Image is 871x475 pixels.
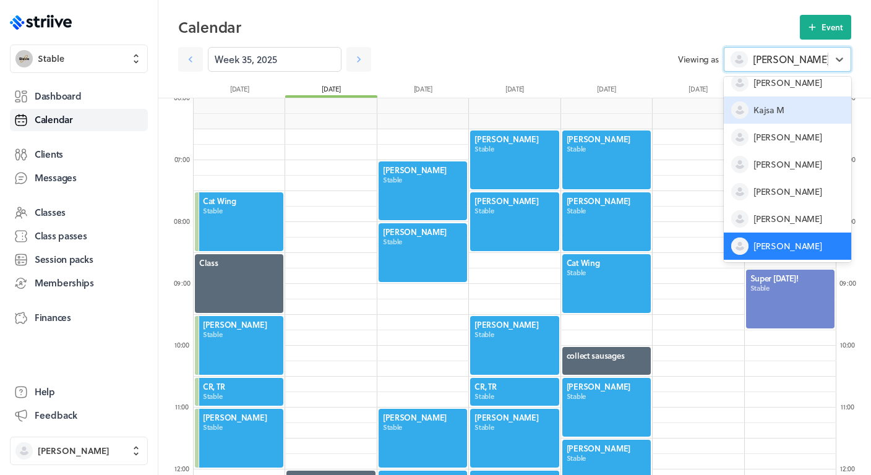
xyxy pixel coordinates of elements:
[35,253,93,266] span: Session packs
[753,240,822,252] span: [PERSON_NAME]
[10,437,148,465] button: [PERSON_NAME]
[10,45,148,73] button: StableStable
[169,93,194,102] div: 06
[169,155,194,164] div: 07
[181,340,189,350] span: :00
[822,22,843,33] span: Event
[835,402,860,411] div: 11
[35,385,55,398] span: Help
[181,463,189,474] span: :00
[169,278,194,288] div: 09
[10,167,148,189] a: Messages
[10,381,148,403] a: Help
[208,47,341,72] input: YYYY-M-D
[194,84,285,98] div: [DATE]
[10,143,148,166] a: Clients
[753,186,822,198] span: [PERSON_NAME]
[181,278,190,288] span: :00
[846,463,855,474] span: :00
[15,50,33,67] img: Stable
[38,53,64,65] span: Stable
[835,278,860,288] div: 09
[847,278,856,288] span: :00
[35,229,87,242] span: Class passes
[10,85,148,108] a: Dashboard
[35,90,81,103] span: Dashboard
[560,84,652,98] div: [DATE]
[753,131,822,143] span: [PERSON_NAME]
[181,216,190,226] span: :00
[753,213,822,225] span: [PERSON_NAME]
[35,113,73,126] span: Calendar
[35,148,63,161] span: Clients
[35,171,77,184] span: Messages
[753,53,830,66] span: [PERSON_NAME]
[847,216,856,226] span: :00
[753,77,822,89] span: [PERSON_NAME]
[180,401,189,412] span: :00
[169,402,194,411] div: 11
[35,276,94,289] span: Memberships
[835,340,860,349] div: 10
[10,225,148,247] a: Class passes
[652,84,744,98] div: [DATE]
[835,464,860,473] div: 12
[10,249,148,271] a: Session packs
[181,154,189,165] span: :00
[10,109,148,131] a: Calendar
[35,311,71,324] span: Finances
[846,340,855,350] span: :00
[800,15,851,40] button: Event
[10,272,148,294] a: Memberships
[35,206,66,219] span: Classes
[678,53,719,66] span: Viewing as
[35,409,77,422] span: Feedback
[10,307,148,329] a: Finances
[285,84,377,98] div: [DATE]
[178,15,800,40] h2: Calendar
[753,104,784,116] span: Kajsa M
[377,84,469,98] div: [DATE]
[846,401,854,412] span: :00
[169,216,194,226] div: 08
[169,464,194,473] div: 12
[169,340,194,349] div: 10
[10,202,148,224] a: Classes
[10,404,148,427] button: Feedback
[753,158,822,171] span: [PERSON_NAME]
[469,84,560,98] div: [DATE]
[38,445,109,457] span: [PERSON_NAME]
